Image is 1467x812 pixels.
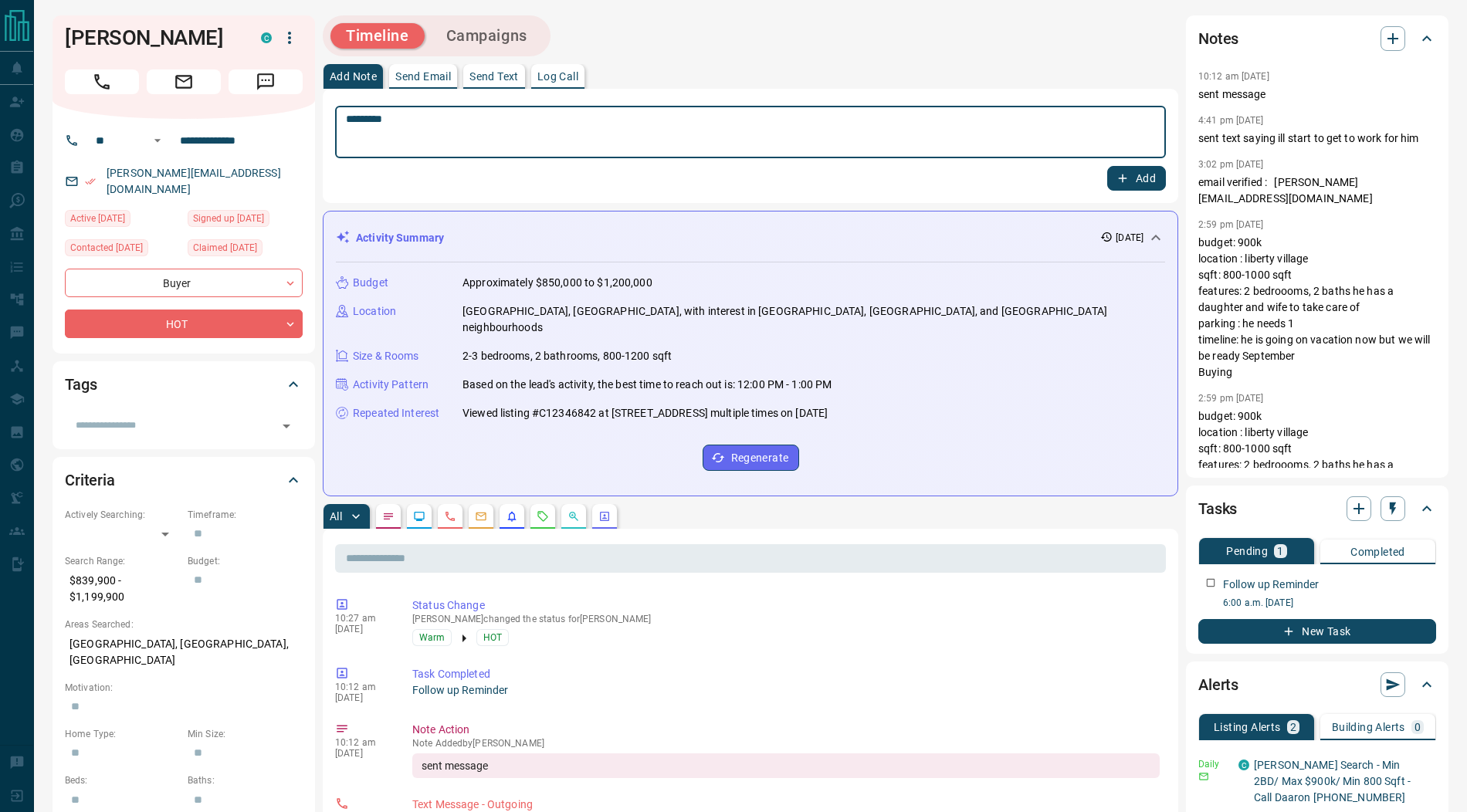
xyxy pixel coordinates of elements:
svg: Agent Actions [598,510,611,523]
p: 0 [1414,722,1421,732]
p: Location [353,303,396,320]
p: 3:02 pm [DATE] [1198,159,1264,170]
button: Regenerate [703,445,799,471]
p: Building Alerts [1332,722,1405,732]
p: Home Type: [65,727,180,741]
p: Areas Searched: [65,617,303,631]
p: Approximately $850,000 to $1,200,000 [462,275,652,291]
h1: [PERSON_NAME] [65,25,238,50]
p: 6:00 a.m. [DATE] [1223,596,1436,610]
p: [DATE] [335,692,389,703]
p: Beds: [65,773,180,787]
div: Tags [65,366,303,403]
p: $839,900 - $1,199,900 [65,568,180,610]
div: Activity Summary[DATE] [336,224,1165,252]
p: Motivation: [65,681,303,695]
span: HOT [483,630,502,645]
p: sent message [1198,86,1436,103]
div: condos.ca [1238,760,1249,770]
h2: Notes [1198,26,1238,51]
div: Thu Jun 26 2025 [188,239,303,261]
p: Pending [1226,546,1268,557]
div: Criteria [65,462,303,499]
p: Budget: [188,554,303,568]
p: 10:12 am [DATE] [1198,71,1269,82]
p: Activity Pattern [353,377,429,393]
p: Budget [353,275,388,291]
p: [DATE] [1116,231,1143,245]
p: Note Added by [PERSON_NAME] [412,738,1160,749]
div: sent message [412,753,1160,778]
p: Search Range: [65,554,180,568]
button: Open [276,415,297,437]
a: [PERSON_NAME] Search - Min 2BD/ Max $900k/ Min 800 Sqft - Call Daaron [PHONE_NUMBER] [1254,759,1411,804]
div: Alerts [1198,666,1436,703]
h2: Tags [65,372,97,397]
p: Log Call [537,71,578,82]
span: Email [147,69,221,94]
p: Task Completed [412,666,1160,682]
svg: Listing Alerts [506,510,518,523]
h2: Alerts [1198,672,1238,697]
div: Tasks [1198,490,1436,527]
p: 10:12 am [335,737,389,748]
p: Activity Summary [356,230,444,246]
p: Repeated Interest [353,405,439,421]
a: [PERSON_NAME][EMAIL_ADDRESS][DOMAIN_NAME] [107,167,281,195]
p: Send Email [395,71,451,82]
p: [DATE] [335,748,389,759]
span: Contacted [DATE] [70,240,143,255]
p: Timeframe: [188,508,303,522]
p: Baths: [188,773,303,787]
p: budget: 900k location : liberty village sqft: 800-1000 sqft features: 2 bedroooms, 2 baths he has... [1198,235,1436,381]
span: Message [229,69,303,94]
button: Timeline [330,23,425,49]
p: sent text saying ill start to get to work for him [1198,130,1436,147]
p: [DATE] [335,624,389,634]
div: Fri Sep 12 2025 [65,239,180,261]
p: Status Change [412,597,1160,614]
p: Viewed listing #C12346842 at [STREET_ADDRESS] multiple times on [DATE] [462,405,828,421]
h2: Tasks [1198,496,1237,521]
p: 10:27 am [335,613,389,624]
span: Call [65,69,139,94]
div: Notes [1198,20,1436,57]
p: 1 [1277,546,1283,557]
p: Actively Searching: [65,508,180,522]
span: Signed up [DATE] [193,211,264,226]
p: Completed [1350,546,1405,557]
button: Add [1107,166,1166,191]
svg: Email [1198,771,1209,782]
span: Active [DATE] [70,211,125,226]
p: Note Action [412,722,1160,738]
span: Warm [419,630,445,645]
svg: Requests [537,510,549,523]
svg: Notes [382,510,395,523]
div: condos.ca [261,32,272,43]
p: Follow up Reminder [1223,577,1319,593]
p: Send Text [469,71,519,82]
p: [PERSON_NAME] changed the status for [PERSON_NAME] [412,614,1160,624]
p: email verified : [PERSON_NAME][EMAIL_ADDRESS][DOMAIN_NAME] [1198,174,1436,207]
p: Based on the lead's activity, the best time to reach out is: 12:00 PM - 1:00 PM [462,377,832,393]
svg: Lead Browsing Activity [413,510,425,523]
div: Buyer [65,269,303,297]
div: HOT [65,310,303,338]
button: Campaigns [431,23,543,49]
p: Daily [1198,757,1229,771]
p: 10:12 am [335,682,389,692]
p: 4:41 pm [DATE] [1198,115,1264,126]
svg: Emails [475,510,487,523]
p: All [330,511,342,522]
h2: Criteria [65,468,115,492]
div: Tue Sep 02 2025 [65,210,180,232]
p: Min Size: [188,727,303,741]
button: New Task [1198,619,1436,644]
svg: Calls [444,510,456,523]
p: 2-3 bedrooms, 2 bathrooms, 800-1200 sqft [462,348,672,364]
div: Thu Jun 26 2025 [188,210,303,232]
span: Claimed [DATE] [193,240,257,255]
button: Open [148,131,167,150]
p: Size & Rooms [353,348,419,364]
p: budget: 900k location : liberty village sqft: 800-1000 sqft features: 2 bedroooms, 2 baths he has... [1198,408,1436,554]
